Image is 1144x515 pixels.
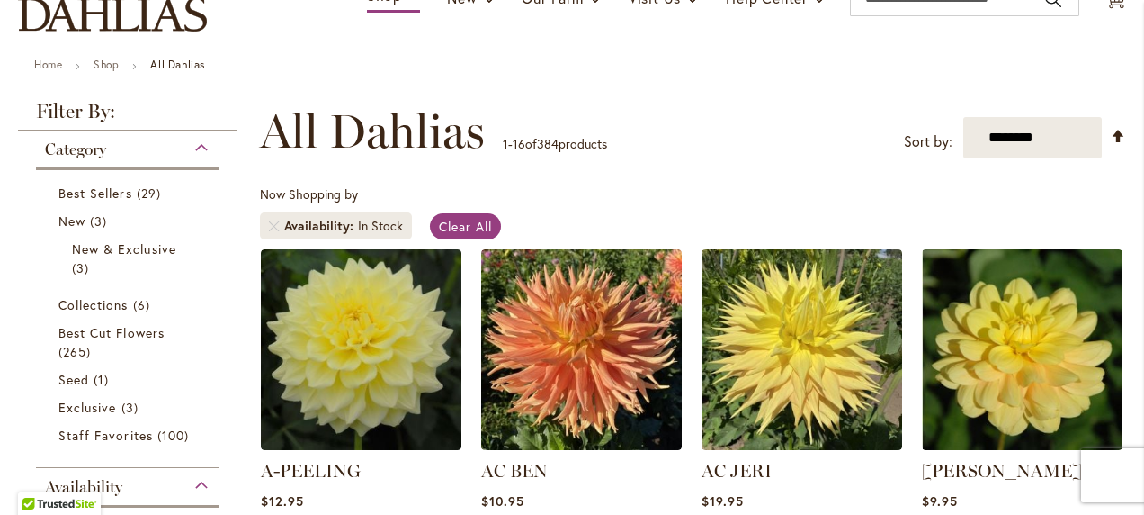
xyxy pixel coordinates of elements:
span: Clear All [439,218,492,235]
span: $9.95 [922,492,958,510]
span: Seed [58,371,89,388]
span: $10.95 [481,492,524,510]
a: AC BEN [481,437,682,454]
span: New [58,212,85,230]
a: Best Cut Flowers [58,323,201,361]
img: AC Jeri [702,249,902,450]
a: A-PEELING [261,460,361,482]
span: Best Sellers [58,185,132,202]
span: Exclusive [58,399,116,416]
a: Exclusive [58,398,201,417]
span: $12.95 [261,492,304,510]
span: All Dahlias [260,104,485,158]
a: Home [34,58,62,71]
span: 384 [537,135,559,152]
span: 1 [94,370,113,389]
a: Best Sellers [58,184,201,203]
span: 16 [513,135,525,152]
a: Collections [58,295,201,314]
span: New & Exclusive [72,240,176,257]
span: Best Cut Flowers [58,324,165,341]
a: AC Jeri [702,437,902,454]
img: AC BEN [481,249,682,450]
span: 29 [137,184,165,203]
a: [PERSON_NAME] [922,460,1082,482]
span: Availability [45,477,122,497]
span: Availability [284,217,358,235]
div: In Stock [358,217,403,235]
span: 265 [58,342,95,361]
img: AHOY MATEY [922,249,1122,450]
a: Remove Availability In Stock [269,221,280,231]
img: A-Peeling [261,249,461,450]
a: Clear All [430,213,501,239]
span: $19.95 [702,492,744,510]
a: A-Peeling [261,437,461,454]
span: Now Shopping by [260,185,358,203]
a: AHOY MATEY [922,437,1122,454]
a: New [58,212,201,230]
span: Staff Favorites [58,427,153,444]
iframe: Launch Accessibility Center [13,451,64,501]
strong: All Dahlias [150,58,205,71]
span: Collections [58,296,129,313]
a: Staff Favorites [58,426,201,445]
span: Category [45,140,106,159]
label: Sort by: [904,125,952,158]
a: New &amp; Exclusive [72,239,188,277]
span: 3 [121,398,143,417]
span: 6 [133,295,155,314]
span: 1 [503,135,508,152]
span: 3 [72,258,94,277]
a: AC JERI [702,460,772,482]
p: - of products [503,130,607,158]
a: Seed [58,370,201,389]
span: 3 [90,212,112,230]
strong: Filter By: [18,102,237,131]
a: Shop [94,58,119,71]
span: 100 [157,426,193,445]
a: AC BEN [481,460,548,482]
